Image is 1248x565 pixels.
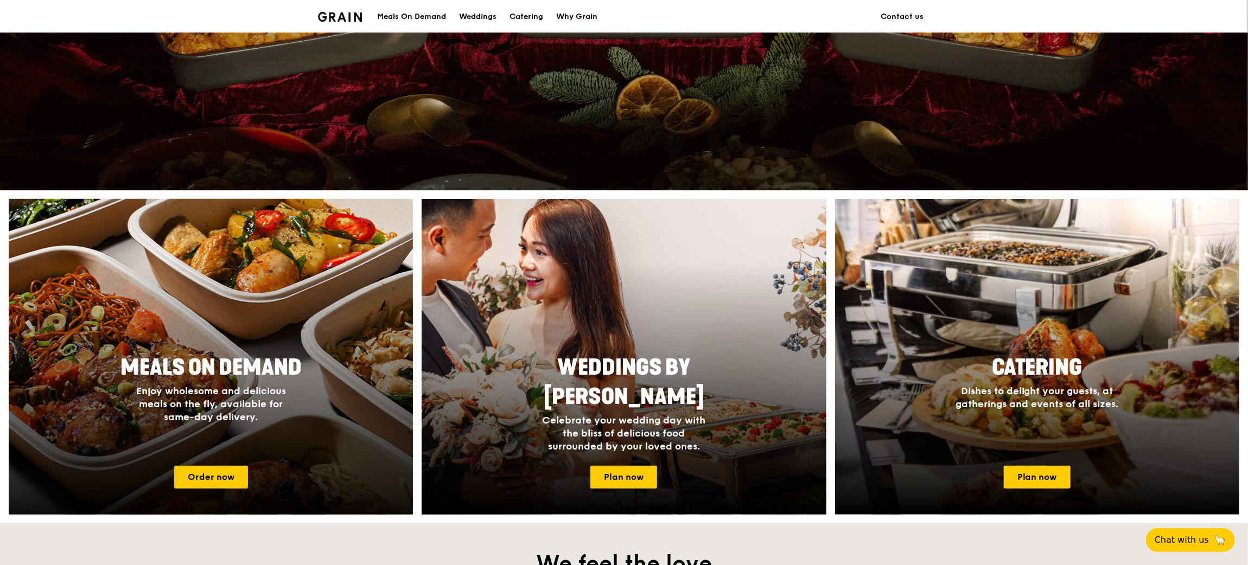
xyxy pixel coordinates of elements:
[1146,528,1235,552] button: Chat with us🦙
[550,1,604,33] a: Why Grain
[835,199,1239,515] img: catering-card.e1cfaf3e.jpg
[422,199,826,515] a: Weddings by [PERSON_NAME]Celebrate your wedding day with the bliss of delicious food surrounded b...
[120,355,302,381] span: Meals On Demand
[1155,534,1209,547] span: Chat with us
[544,355,704,410] span: Weddings by [PERSON_NAME]
[9,199,413,515] a: Meals On DemandEnjoy wholesome and delicious meals on the fly, available for same-day delivery.Or...
[992,355,1083,381] span: Catering
[318,12,362,22] img: Grain
[1213,534,1226,547] span: 🦙
[503,1,550,33] a: Catering
[874,1,930,33] a: Contact us
[422,199,826,515] img: weddings-card.4f3003b8.jpg
[510,1,543,33] div: Catering
[590,466,657,489] a: Plan now
[377,1,446,33] div: Meals On Demand
[835,199,1239,515] a: CateringDishes to delight your guests, at gatherings and events of all sizes.Plan now
[174,466,248,489] a: Order now
[459,1,496,33] div: Weddings
[542,414,705,452] span: Celebrate your wedding day with the bliss of delicious food surrounded by your loved ones.
[1004,466,1071,489] a: Plan now
[956,385,1118,410] span: Dishes to delight your guests, at gatherings and events of all sizes.
[556,1,597,33] div: Why Grain
[453,1,503,33] a: Weddings
[136,385,286,423] span: Enjoy wholesome and delicious meals on the fly, available for same-day delivery.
